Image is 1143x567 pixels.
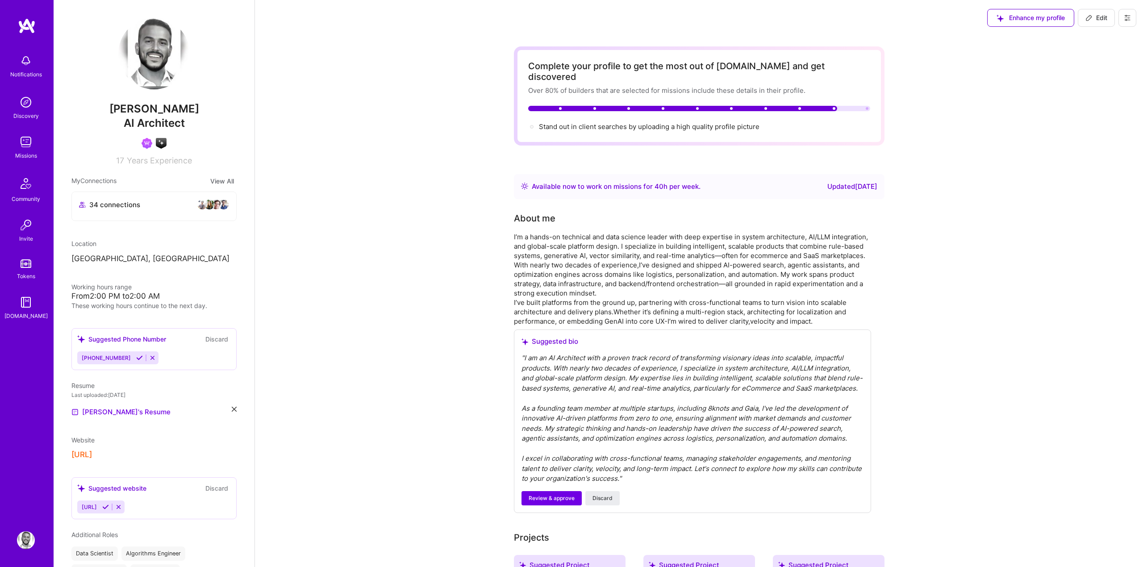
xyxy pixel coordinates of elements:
[15,531,37,549] a: User Avatar
[997,13,1065,22] span: Enhance my profile
[17,293,35,311] img: guide book
[997,15,1004,22] i: icon SuggestedTeams
[12,194,40,204] div: Community
[514,212,555,225] div: About me
[203,334,231,344] button: Discard
[15,151,37,160] div: Missions
[82,354,131,361] span: [PHONE_NUMBER]
[521,338,528,345] i: icon SuggestedTeams
[528,86,870,95] div: Over 80% of builders that are selected for missions include these details in their profile.
[121,546,185,561] div: Algorithms Engineer
[102,504,109,510] i: Accept
[127,156,192,165] span: Years Experience
[17,133,35,151] img: teamwork
[82,504,97,510] span: [URL]
[116,156,124,165] span: 17
[218,199,229,210] img: avatar
[71,436,95,444] span: Website
[521,353,864,484] div: " I am an AI Architect with a proven track record of transforming visionary ideas into scalable, ...
[529,494,575,502] span: Review & approve
[208,176,237,186] button: View All
[149,354,156,361] i: Reject
[71,301,237,310] div: These working hours continue to the next day.
[532,181,701,192] div: Available now to work on missions for h per week .
[17,531,35,549] img: User Avatar
[211,199,222,210] img: avatar
[71,531,118,538] span: Additional Roles
[71,254,237,264] p: [GEOGRAPHIC_DATA], [GEOGRAPHIC_DATA]
[71,239,237,248] div: Location
[71,382,95,389] span: Resume
[77,334,166,344] div: Suggested Phone Number
[18,18,36,34] img: logo
[79,201,86,208] i: icon Collaborator
[115,504,122,510] i: Reject
[17,216,35,234] img: Invite
[13,111,39,121] div: Discovery
[71,390,237,400] div: Last uploaded: [DATE]
[142,138,152,149] img: Been on Mission
[71,192,237,221] button: 34 connectionsavataravataravataravatar
[17,52,35,70] img: bell
[15,173,37,194] img: Community
[17,271,35,281] div: Tokens
[521,491,582,505] button: Review & approve
[592,494,613,502] span: Discard
[514,531,549,544] div: Projects
[77,484,146,493] div: Suggested website
[71,546,118,561] div: Data Scientist
[827,181,877,192] div: Updated [DATE]
[232,407,237,412] i: icon Close
[17,93,35,111] img: discovery
[521,337,864,346] div: Suggested bio
[77,484,85,492] i: icon SuggestedTeams
[1085,13,1107,22] span: Edit
[203,483,231,493] button: Discard
[204,199,215,210] img: avatar
[71,102,237,116] span: [PERSON_NAME]
[10,70,42,79] div: Notifications
[77,335,85,343] i: icon SuggestedTeams
[71,176,117,186] span: My Connections
[539,122,759,131] div: Stand out in client searches by uploading a high quality profile picture
[197,199,208,210] img: avatar
[4,311,48,321] div: [DOMAIN_NAME]
[71,450,92,459] button: [URL]
[528,61,870,82] div: Complete your profile to get the most out of [DOMAIN_NAME] and get discovered
[987,9,1074,27] button: Enhance my profile
[156,138,167,149] img: A.I. guild
[118,18,190,89] img: User Avatar
[585,491,620,505] button: Discard
[1078,9,1115,27] button: Edit
[71,283,132,291] span: Working hours range
[71,409,79,416] img: Resume
[124,117,185,129] span: AI Architect
[89,200,140,209] span: 34 connections
[136,354,143,361] i: Accept
[521,183,528,190] img: Availability
[514,232,871,326] div: I’m a hands-on technical and data science leader with deep expertise in system architecture, AI/L...
[19,234,33,243] div: Invite
[71,407,171,417] a: [PERSON_NAME]'s Resume
[71,292,237,301] div: From 2:00 PM to 2:00 AM
[21,259,31,268] img: tokens
[655,182,663,191] span: 40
